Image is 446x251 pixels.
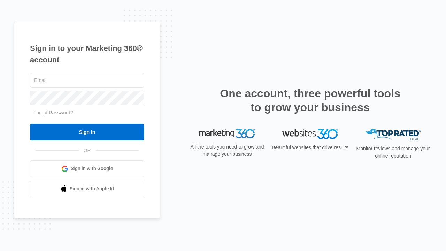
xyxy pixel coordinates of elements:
[30,43,144,66] h1: Sign in to your Marketing 360® account
[199,129,255,139] img: Marketing 360
[271,144,349,151] p: Beautiful websites that drive results
[30,181,144,197] a: Sign in with Apple Id
[70,185,114,192] span: Sign in with Apple Id
[30,73,144,88] input: Email
[71,165,113,172] span: Sign in with Google
[365,129,421,140] img: Top Rated Local
[79,147,96,154] span: OR
[30,124,144,140] input: Sign In
[218,86,402,114] h2: One account, three powerful tools to grow your business
[30,160,144,177] a: Sign in with Google
[354,145,432,160] p: Monitor reviews and manage your online reputation
[282,129,338,139] img: Websites 360
[188,143,266,158] p: All the tools you need to grow and manage your business
[33,110,73,115] a: Forgot Password?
